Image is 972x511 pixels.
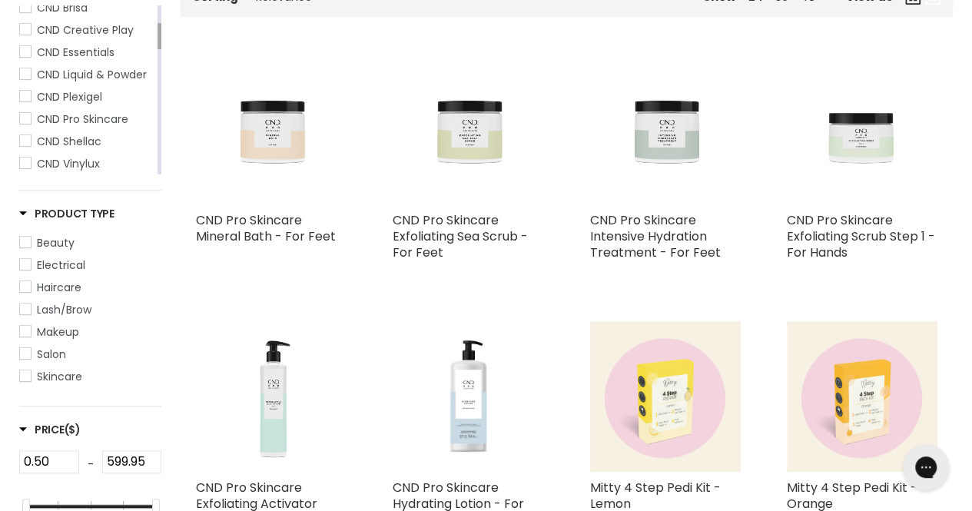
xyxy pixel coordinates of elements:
a: CND Essentials [19,44,154,61]
input: Min Price [19,450,79,473]
a: Lash/Brow [19,301,161,318]
a: CND Shellac [19,133,154,150]
a: CND Liquid & Powder [19,66,154,83]
iframe: Gorgias live chat messenger [895,439,957,496]
a: Electrical [19,257,161,274]
a: CND Pro Skincare Mineral Bath - For Feet [196,211,336,245]
a: CND Pro Skincare [19,111,154,128]
span: CND Pro Skincare [37,111,128,127]
div: - [79,450,102,478]
a: Skincare [19,368,161,385]
a: CND Pro Skincare Exfoliating Scrub Step 1 - For Hands [787,211,935,261]
img: Mitty 4 Step Pedi Kit - Lemon [590,321,741,472]
span: ($) [65,422,81,437]
span: Beauty [37,235,75,251]
span: CND Creative Play [37,22,134,38]
h3: Price($) [19,422,81,437]
span: CND Shellac [37,134,101,149]
span: CND Liquid & Powder [37,67,147,82]
a: Beauty [19,234,161,251]
img: CND Pro Skincare Hydrating Lotion - For Hands & Feet [393,321,543,472]
span: Salon [37,347,66,362]
img: Mitty 4 Step Pedi Kit - Orange [787,321,937,472]
a: CND Vinylux [19,155,154,172]
a: CND Creative Play [19,22,154,38]
a: CND Pro Skincare Exfoliating Sea Scrub - For Feet [393,211,528,261]
img: CND Pro Skincare Intensive Hydration Treatment - For Feet [590,54,741,204]
input: Max Price [102,450,162,473]
img: CND Pro Skincare Exfoliating Activator Step 2 - For Hands [196,321,347,472]
a: CND Plexigel [19,88,154,105]
span: Lash/Brow [37,302,91,317]
span: Price [19,422,81,437]
img: CND Pro Skincare Exfoliating Scrub Step 1 - For Hands [787,54,937,204]
a: Makeup [19,324,161,340]
span: CND Essentials [37,45,114,60]
img: CND Pro Skincare Mineral Bath - For Feet [196,54,347,204]
span: CND Vinylux [37,156,100,171]
a: Haircare [19,279,161,296]
span: CND Plexigel [37,89,102,105]
span: Haircare [37,280,81,295]
span: Makeup [37,324,79,340]
h3: Product Type [19,206,114,221]
img: CND Pro Skincare Exfoliating Sea Scrub - For Feet [393,54,543,204]
a: CND Pro Skincare Intensive Hydration Treatment - For Feet [590,211,721,261]
span: Skincare [37,369,82,384]
span: Electrical [37,257,85,273]
a: Salon [19,346,161,363]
